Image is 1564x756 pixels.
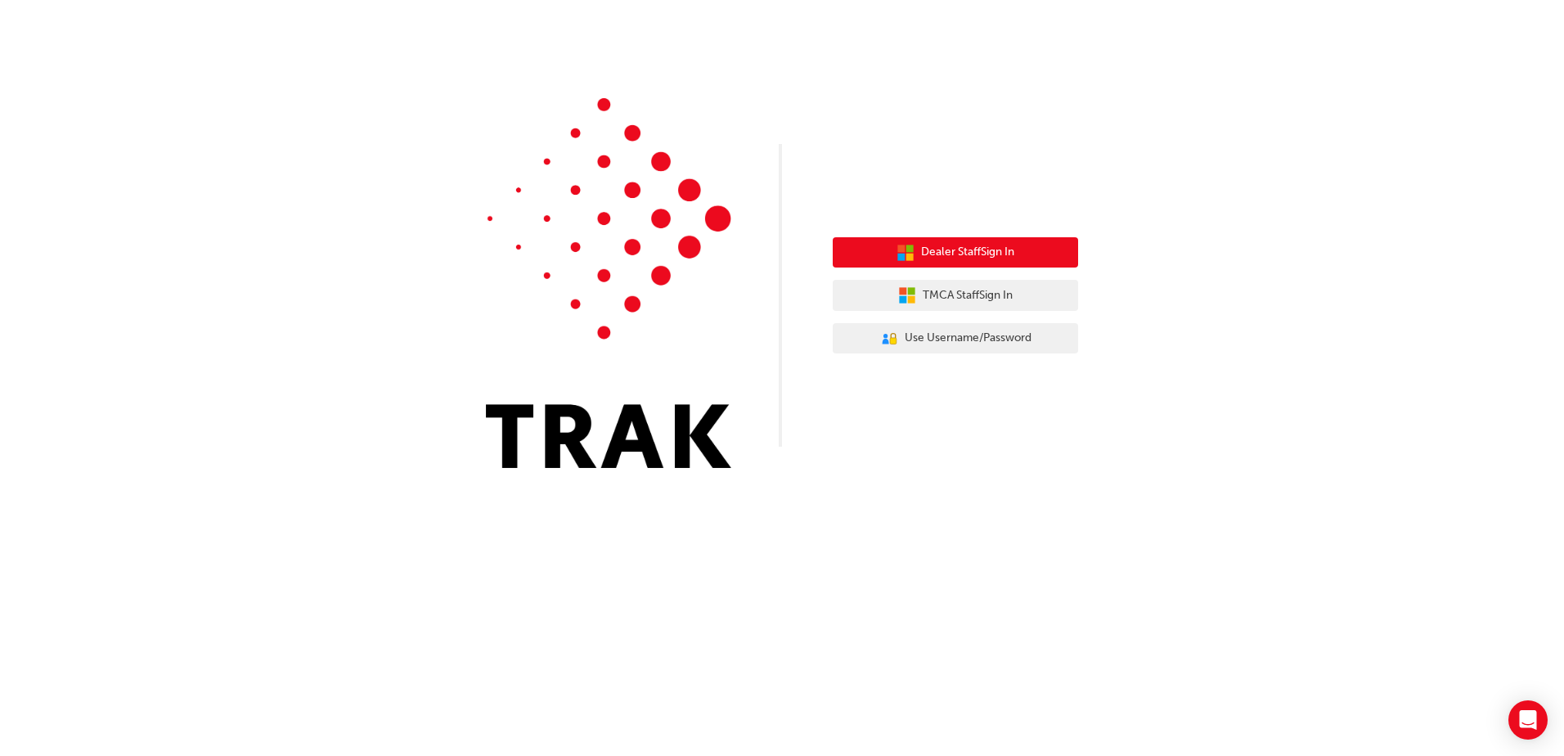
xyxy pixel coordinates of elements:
[905,329,1031,348] span: Use Username/Password
[923,286,1013,305] span: TMCA Staff Sign In
[486,98,731,468] img: Trak
[833,237,1078,268] button: Dealer StaffSign In
[833,323,1078,354] button: Use Username/Password
[921,243,1014,262] span: Dealer Staff Sign In
[1508,700,1548,740] div: Open Intercom Messenger
[833,280,1078,311] button: TMCA StaffSign In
